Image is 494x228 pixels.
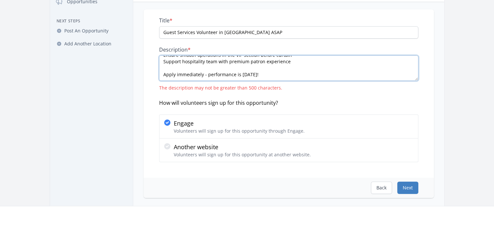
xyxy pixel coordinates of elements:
[174,119,305,128] p: Engage
[159,85,418,91] div: The description may not be greater than 500 characters.
[371,182,392,194] button: Back
[174,128,305,134] p: Volunteers will sign up for this opportunity through Engage.
[159,17,418,24] label: Title
[53,38,130,50] a: Add Another Location
[159,99,418,107] div: How will volunteers sign up for this opportunity?
[64,41,111,47] span: Add Another Location
[174,151,311,158] p: Volunteers will sign up for this opportunity at another website.
[64,28,108,34] span: Post An Opportunity
[174,142,311,151] p: Another website
[159,46,418,53] label: Description
[397,182,418,194] button: Next
[53,18,130,24] h3: Next Steps
[53,25,130,37] a: Post An Opportunity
